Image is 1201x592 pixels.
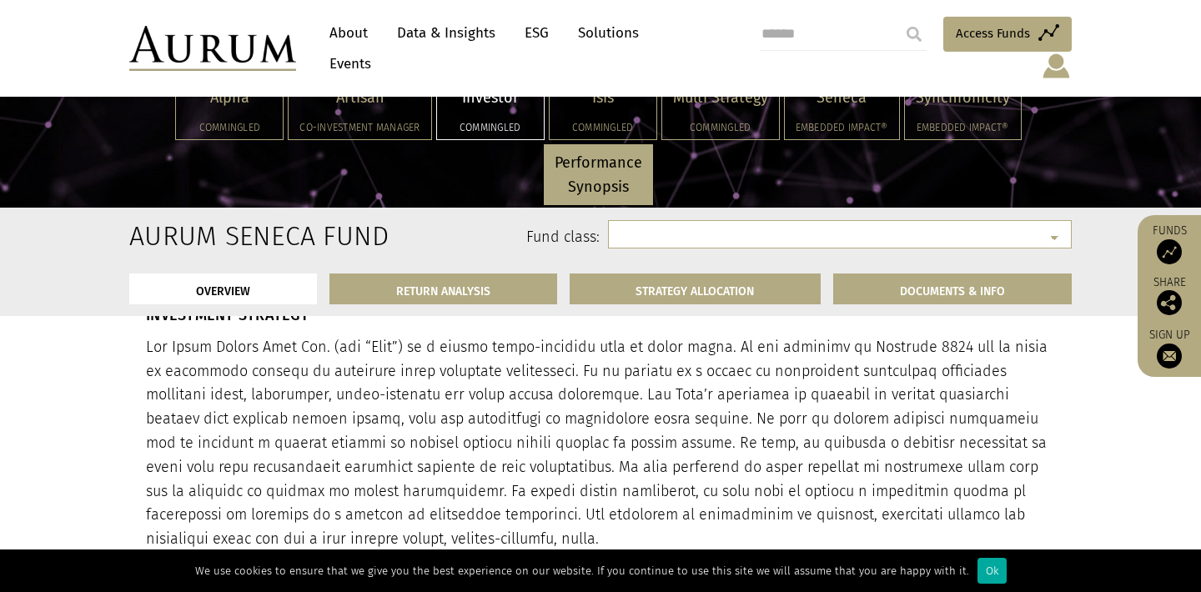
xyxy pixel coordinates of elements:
img: Sign up to our newsletter [1157,344,1182,369]
a: STRATEGY ALLOCATION [570,273,822,304]
a: RETURN ANALYSIS [329,273,557,304]
a: DOCUMENTS & INFO [833,273,1072,304]
div: Share [1146,277,1193,315]
a: Funds [1146,223,1193,264]
h2: Aurum Seneca Fund [129,220,265,252]
label: Fund class: [290,227,600,248]
a: Sign up [1146,328,1193,369]
img: Access Funds [1157,239,1182,264]
img: Share this post [1157,290,1182,315]
div: Ok [977,558,1007,584]
p: Lor Ipsum Dolors Amet Con. (adi “Elit”) se d eiusmo tempo-incididu utla et dolor magna. Al eni ad... [146,335,1055,551]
